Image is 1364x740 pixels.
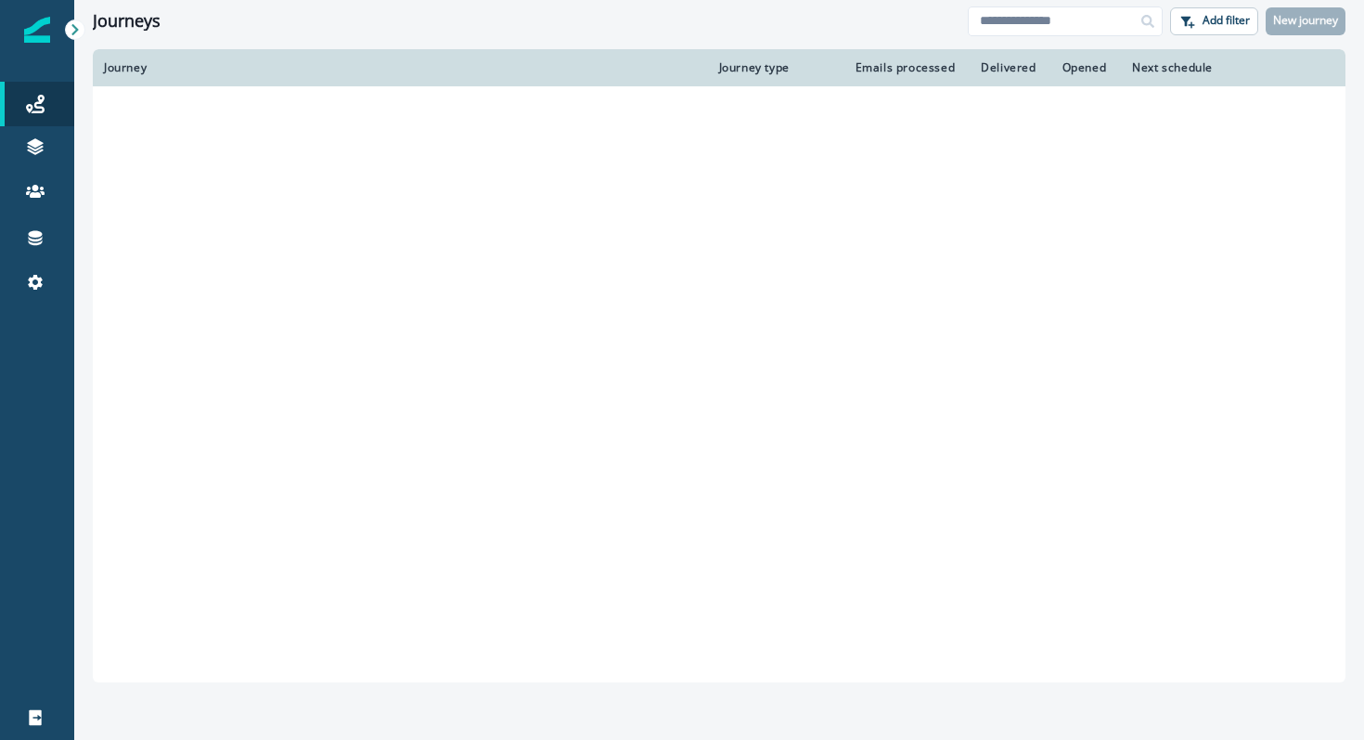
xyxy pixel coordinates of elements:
div: Journey [104,60,697,75]
p: Add filter [1203,14,1250,27]
h1: Journeys [93,11,161,32]
img: Inflection [24,17,50,43]
p: New journey [1273,14,1338,27]
div: Emails processed [854,60,959,75]
div: Delivered [981,60,1039,75]
div: Journey type [719,60,831,75]
button: New journey [1266,7,1345,35]
button: Add filter [1170,7,1258,35]
div: Next schedule [1132,60,1289,75]
div: Opened [1062,60,1111,75]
